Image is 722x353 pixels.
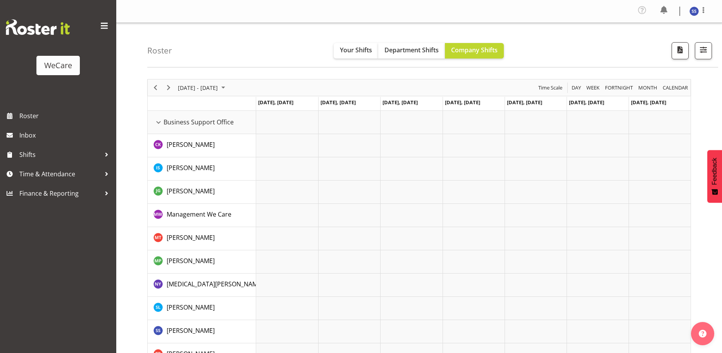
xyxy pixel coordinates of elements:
[569,99,604,106] span: [DATE], [DATE]
[340,46,372,54] span: Your Shifts
[586,83,600,93] span: Week
[662,83,689,93] button: Month
[707,150,722,203] button: Feedback - Show survey
[148,204,256,227] td: Management We Care resource
[672,42,689,59] button: Download a PDF of the roster according to the set date range.
[507,99,542,106] span: [DATE], [DATE]
[19,188,101,199] span: Finance & Reporting
[149,79,162,96] div: Previous
[571,83,582,93] span: Day
[604,83,634,93] span: Fortnight
[148,111,256,134] td: Business Support Office resource
[19,168,101,180] span: Time & Attendance
[167,164,215,172] span: [PERSON_NAME]
[167,326,215,335] a: [PERSON_NAME]
[147,46,172,55] h4: Roster
[451,46,498,54] span: Company Shifts
[167,233,215,242] a: [PERSON_NAME]
[711,158,718,185] span: Feedback
[167,186,215,196] a: [PERSON_NAME]
[162,79,175,96] div: Next
[538,83,563,93] span: Time Scale
[177,83,229,93] button: June 24 - 30, 2024
[378,43,445,59] button: Department Shifts
[167,279,263,289] a: [MEDICAL_DATA][PERSON_NAME]
[699,330,706,338] img: help-xxl-2.png
[662,83,689,93] span: calendar
[148,250,256,274] td: Millie Pumphrey resource
[631,99,666,106] span: [DATE], [DATE]
[258,99,293,106] span: [DATE], [DATE]
[334,43,378,59] button: Your Shifts
[167,303,215,312] a: [PERSON_NAME]
[148,320,256,343] td: Savita Savita resource
[148,297,256,320] td: Sarah Lamont resource
[167,257,215,265] span: [PERSON_NAME]
[384,46,439,54] span: Department Shifts
[148,181,256,204] td: Janine Grundler resource
[321,99,356,106] span: [DATE], [DATE]
[150,83,161,93] button: Previous
[167,326,215,335] span: [PERSON_NAME]
[689,7,699,16] img: savita-savita11083.jpg
[19,110,112,122] span: Roster
[167,163,215,172] a: [PERSON_NAME]
[383,99,418,106] span: [DATE], [DATE]
[445,99,480,106] span: [DATE], [DATE]
[148,274,256,297] td: Nikita Yates resource
[164,83,174,93] button: Next
[6,19,70,35] img: Rosterit website logo
[167,210,231,219] a: Management We Care
[167,256,215,265] a: [PERSON_NAME]
[537,83,564,93] button: Time Scale
[44,60,72,71] div: WeCare
[695,42,712,59] button: Filter Shifts
[164,117,234,127] span: Business Support Office
[445,43,504,59] button: Company Shifts
[148,134,256,157] td: Chloe Kim resource
[604,83,634,93] button: Fortnight
[148,227,256,250] td: Michelle Thomas resource
[167,140,215,149] a: [PERSON_NAME]
[570,83,582,93] button: Timeline Day
[585,83,601,93] button: Timeline Week
[177,83,219,93] span: [DATE] - [DATE]
[637,83,659,93] button: Timeline Month
[19,149,101,160] span: Shifts
[148,157,256,181] td: Isabel Simcox resource
[638,83,658,93] span: Month
[167,187,215,195] span: [PERSON_NAME]
[19,129,112,141] span: Inbox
